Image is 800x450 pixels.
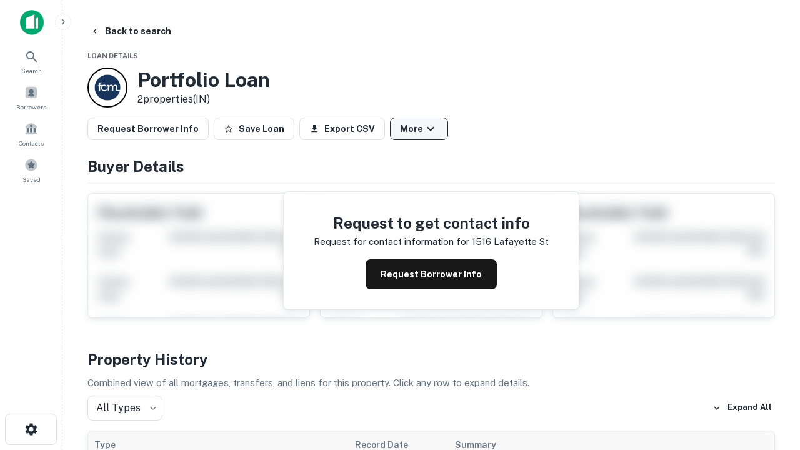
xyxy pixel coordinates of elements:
h4: Request to get contact info [314,212,549,234]
button: Back to search [85,20,176,42]
button: Request Borrower Info [87,117,209,140]
p: 1516 lafayette st [472,234,549,249]
div: All Types [87,396,162,421]
button: Export CSV [299,117,385,140]
button: Expand All [709,399,775,417]
button: Save Loan [214,117,294,140]
h4: Buyer Details [87,155,775,177]
p: 2 properties (IN) [137,92,270,107]
button: Request Borrower Info [366,259,497,289]
h4: Property History [87,348,775,371]
span: Saved [22,174,41,184]
a: Contacts [4,117,59,151]
a: Search [4,44,59,78]
h3: Portfolio Loan [137,68,270,92]
img: capitalize-icon.png [20,10,44,35]
span: Search [21,66,42,76]
p: Combined view of all mortgages, transfers, and liens for this property. Click any row to expand d... [87,376,775,391]
span: Borrowers [16,102,46,112]
p: Request for contact information for [314,234,469,249]
a: Borrowers [4,81,59,114]
span: Contacts [19,138,44,148]
span: Loan Details [87,52,138,59]
button: More [390,117,448,140]
a: Saved [4,153,59,187]
iframe: Chat Widget [737,310,800,370]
